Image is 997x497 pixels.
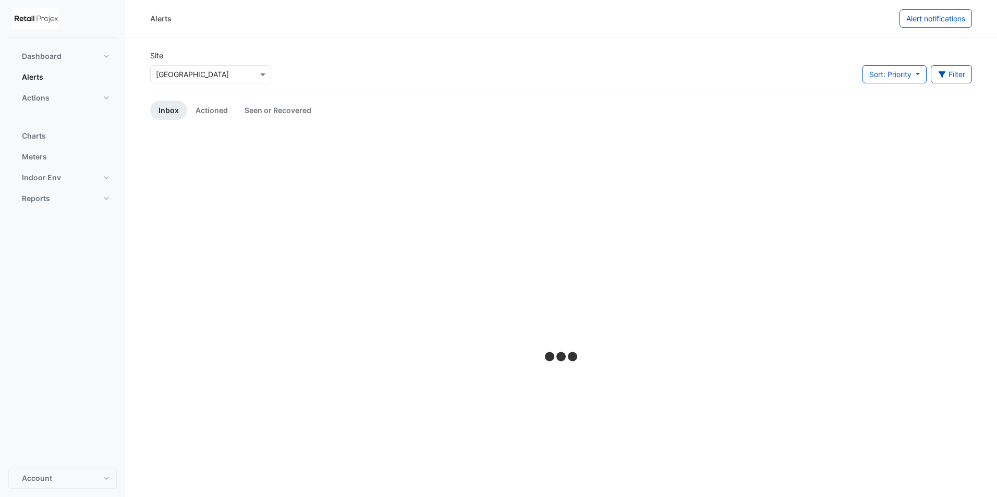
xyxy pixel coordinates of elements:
button: Alert notifications [899,9,972,28]
span: Reports [22,193,50,204]
span: Alerts [22,72,43,82]
span: Alert notifications [906,14,965,23]
label: Site [150,50,163,61]
span: Actions [22,93,50,103]
button: Actions [8,88,117,108]
button: Charts [8,126,117,146]
a: Inbox [150,101,187,120]
a: Actioned [187,101,236,120]
button: Account [8,468,117,489]
span: Indoor Env [22,172,61,183]
button: Reports [8,188,117,209]
span: Dashboard [22,51,62,61]
div: Alerts [150,13,172,24]
button: Sort: Priority [862,65,927,83]
span: Meters [22,152,47,162]
button: Alerts [8,67,117,88]
span: Sort: Priority [869,70,911,79]
button: Meters [8,146,117,167]
span: Account [22,473,52,483]
button: Indoor Env [8,167,117,188]
button: Filter [931,65,972,83]
button: Dashboard [8,46,117,67]
img: Company Logo [13,8,59,29]
span: Charts [22,131,46,141]
a: Seen or Recovered [236,101,320,120]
